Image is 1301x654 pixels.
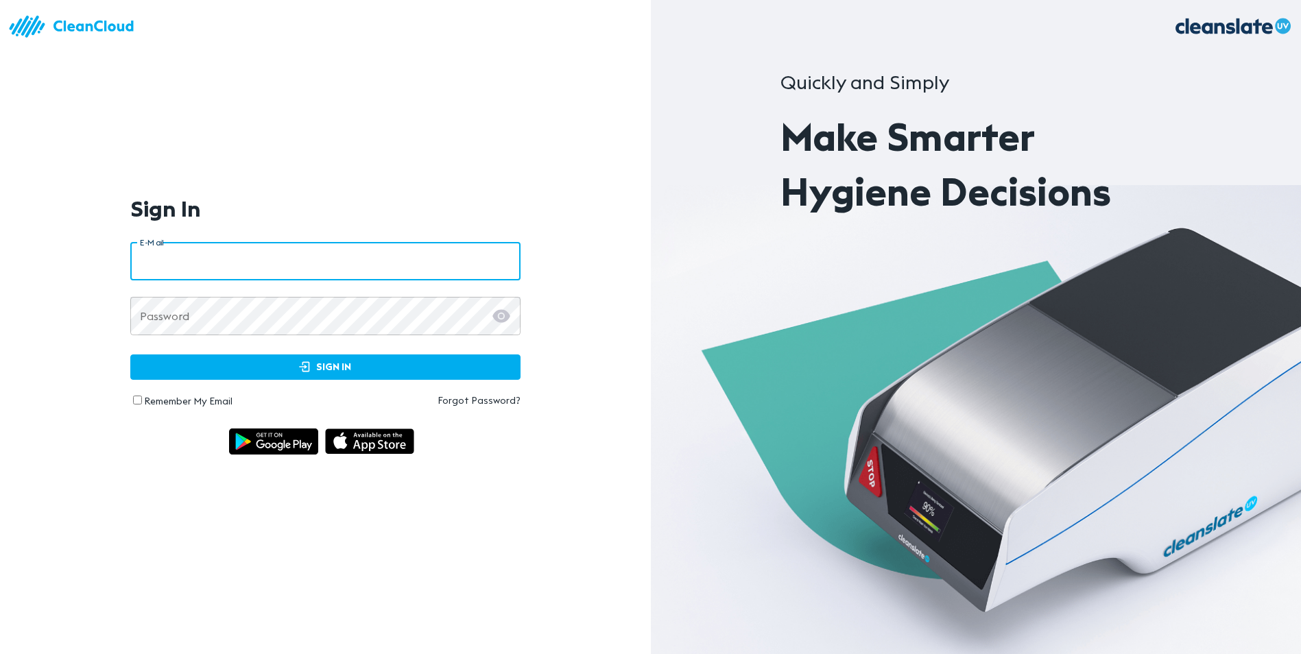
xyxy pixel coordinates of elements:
img: img_android.ce55d1a6.svg [229,428,318,455]
p: Make Smarter Hygiene Decisions [780,110,1171,219]
img: logo.83bc1f05.svg [7,7,144,46]
button: Sign In [130,354,521,380]
a: Forgot Password? [325,393,521,407]
h1: Sign In [130,196,201,221]
img: logo_.070fea6c.svg [1164,7,1301,46]
label: Remember My Email [144,395,232,407]
img: img_appstore.1cb18997.svg [325,428,414,455]
span: Quickly and Simply [780,70,949,95]
span: Sign In [145,359,506,376]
